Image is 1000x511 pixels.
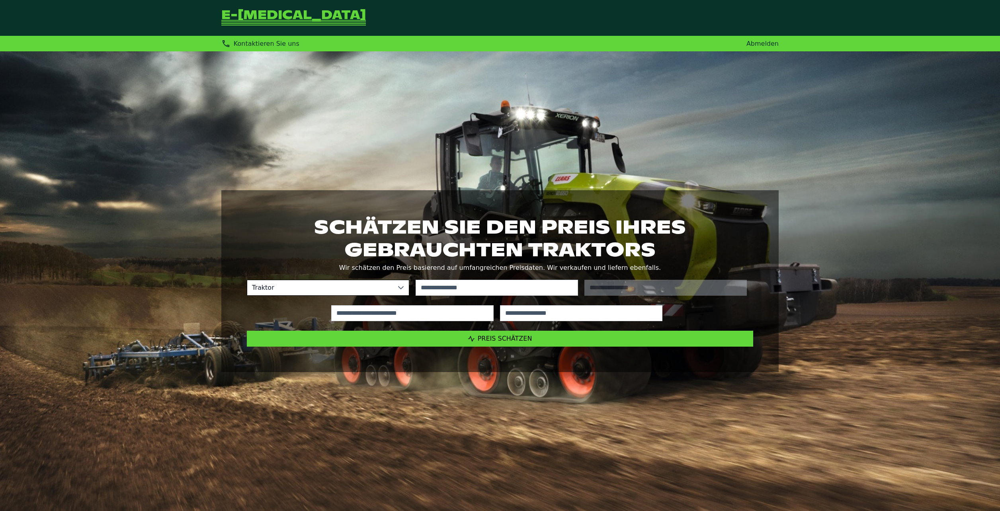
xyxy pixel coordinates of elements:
a: Abmelden [746,40,779,47]
span: Preis schätzen [478,335,532,342]
a: Zurück zur Startseite [221,10,366,26]
p: Wir schätzen den Preis basierend auf umfangreichen Preisdaten. Wir verkaufen und liefern ebenfalls. [247,262,753,273]
span: Kontaktieren Sie uns [234,40,299,47]
div: Kontaktieren Sie uns [221,39,299,48]
h1: Schätzen Sie den Preis Ihres gebrauchten Traktors [247,216,753,260]
span: Traktor [247,280,393,295]
button: Preis schätzen [247,331,753,347]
